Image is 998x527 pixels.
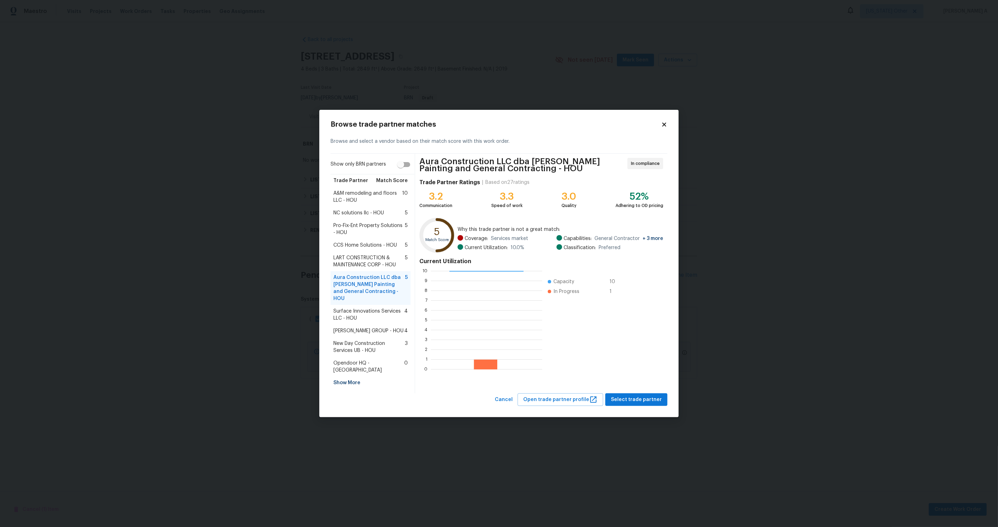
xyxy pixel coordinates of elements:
[404,327,408,334] span: 4
[480,179,485,186] div: |
[419,179,480,186] h4: Trade Partner Ratings
[434,227,440,237] text: 5
[419,158,625,172] span: Aura Construction LLC dba [PERSON_NAME] Painting and General Contracting - HOU
[333,308,404,322] span: Surface Innovations Services LLC - HOU
[333,190,402,204] span: A&M remodeling and floors LLC - HOU
[333,274,405,302] span: Aura Construction LLC dba [PERSON_NAME] Painting and General Contracting - HOU
[491,202,523,209] div: Speed of work
[594,235,663,242] span: General Contractor
[333,360,404,374] span: Opendoor HQ - [GEOGRAPHIC_DATA]
[404,308,408,322] span: 4
[616,193,663,200] div: 52%
[331,121,661,128] h2: Browse trade partner matches
[419,258,663,265] h4: Current Utilization
[425,299,427,303] text: 7
[631,160,663,167] span: In compliance
[425,348,427,352] text: 2
[491,193,523,200] div: 3.3
[404,360,408,374] span: 0
[523,395,598,404] span: Open trade partner profile
[333,177,368,184] span: Trade Partner
[458,226,663,233] span: Why this trade partner is not a great match:
[561,193,577,200] div: 3.0
[333,242,397,249] span: CCS Home Solutions - HOU
[491,235,528,242] span: Services market
[333,340,405,354] span: New Day Construction Services UB - HOU
[405,340,408,354] span: 3
[376,177,408,184] span: Match Score
[405,222,408,236] span: 5
[425,318,427,322] text: 5
[419,193,452,200] div: 3.2
[424,367,427,372] text: 0
[425,338,427,342] text: 3
[599,244,620,251] span: Preferred
[426,358,427,362] text: 1
[425,238,449,242] text: Match Score
[518,393,603,406] button: Open trade partner profile
[561,202,577,209] div: Quality
[553,288,579,295] span: In Progress
[331,376,411,389] div: Show More
[405,209,408,216] span: 5
[465,235,488,242] span: Coverage:
[643,236,663,241] span: + 3 more
[610,278,621,285] span: 10
[331,161,386,168] span: Show only BRN partners
[405,242,408,249] span: 5
[564,244,596,251] span: Classification:
[492,393,515,406] button: Cancel
[333,254,405,268] span: LART CONSTRUCTION & MAINTENANCE CORP - HOU
[605,393,667,406] button: Select trade partner
[419,202,452,209] div: Communication
[425,308,427,313] text: 6
[402,190,408,204] span: 10
[611,395,662,404] span: Select trade partner
[610,288,621,295] span: 1
[425,328,427,332] text: 4
[465,244,508,251] span: Current Utilization:
[333,327,404,334] span: [PERSON_NAME] GROUP - HOU
[425,289,427,293] text: 8
[485,179,530,186] div: Based on 27 ratings
[405,254,408,268] span: 5
[425,279,427,283] text: 9
[423,269,427,273] text: 10
[564,235,592,242] span: Capabilities:
[553,278,574,285] span: Capacity
[333,222,405,236] span: Pro-Fix-Ent Property Solutions - HOU
[511,244,524,251] span: 10.0 %
[331,129,667,154] div: Browse and select a vendor based on their match score with this work order.
[495,395,513,404] span: Cancel
[405,274,408,302] span: 5
[333,209,384,216] span: NC solutions llc - HOU
[616,202,663,209] div: Adhering to OD pricing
